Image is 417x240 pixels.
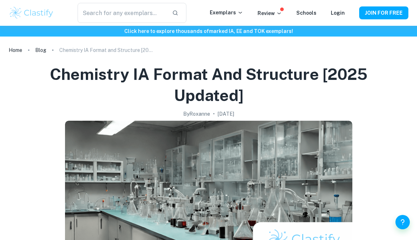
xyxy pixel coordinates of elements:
a: Schools [296,10,316,16]
button: JOIN FOR FREE [359,6,408,19]
button: Help and Feedback [395,215,410,229]
h2: By Roxanne [183,110,210,118]
h1: Chemistry IA Format and Structure [2025 updated] [17,64,400,106]
p: Exemplars [210,9,243,16]
p: • [213,110,215,118]
h2: [DATE] [218,110,234,118]
input: Search for any exemplars... [78,3,166,23]
p: Chemistry IA Format and Structure [2025 updated] [59,46,153,54]
a: Home [9,45,22,55]
img: Clastify logo [9,6,54,20]
a: Login [331,10,345,16]
a: Blog [35,45,46,55]
h6: Click here to explore thousands of marked IA, EE and TOK exemplars ! [1,27,416,35]
p: Review [258,9,282,17]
